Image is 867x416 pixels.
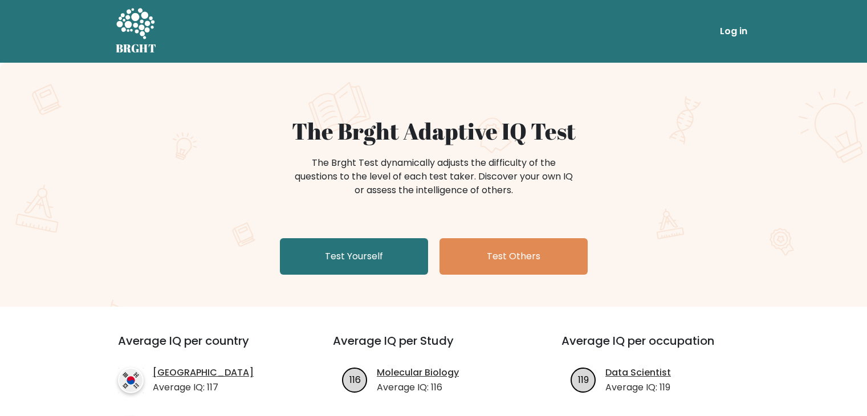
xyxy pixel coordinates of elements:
img: country [118,368,144,393]
a: Test Yourself [280,238,428,275]
h3: Average IQ per country [118,334,292,361]
a: [GEOGRAPHIC_DATA] [153,366,254,380]
p: Average IQ: 119 [605,381,671,394]
a: Test Others [439,238,588,275]
a: Molecular Biology [377,366,459,380]
h1: The Brght Adaptive IQ Test [156,117,712,145]
h5: BRGHT [116,42,157,55]
a: BRGHT [116,5,157,58]
div: The Brght Test dynamically adjusts the difficulty of the questions to the level of each test take... [291,156,576,197]
p: Average IQ: 116 [377,381,459,394]
h3: Average IQ per Study [333,334,534,361]
text: 119 [578,373,589,386]
a: Data Scientist [605,366,671,380]
text: 116 [349,373,361,386]
a: Log in [715,20,752,43]
h3: Average IQ per occupation [561,334,763,361]
p: Average IQ: 117 [153,381,254,394]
